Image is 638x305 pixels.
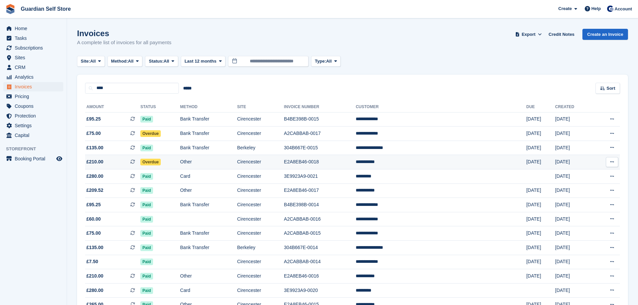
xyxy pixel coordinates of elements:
[180,226,237,241] td: Bank Transfer
[284,283,356,298] td: 3E9923A9-0020
[284,155,356,169] td: E2A8EB46-0018
[15,121,55,130] span: Settings
[3,63,63,72] a: menu
[180,141,237,155] td: Bank Transfer
[555,255,593,269] td: [DATE]
[526,212,555,226] td: [DATE]
[111,58,128,65] span: Method:
[607,85,615,92] span: Sort
[5,4,15,14] img: stora-icon-8386f47178a22dfd0bd8f6a31ec36ba5ce8667c1dd55bd0f319d3a0aa187defe.svg
[237,155,284,169] td: Cirencester
[237,269,284,284] td: Cirencester
[284,269,356,284] td: E2A8EB46-0016
[140,159,161,165] span: Overdue
[15,101,55,111] span: Coupons
[3,121,63,130] a: menu
[555,127,593,141] td: [DATE]
[555,226,593,241] td: [DATE]
[3,24,63,33] a: menu
[514,29,543,40] button: Export
[284,212,356,226] td: A2CABBAB-0016
[149,58,163,65] span: Status:
[86,216,101,223] span: £60.00
[526,102,555,112] th: Due
[237,226,284,241] td: Cirencester
[546,29,577,40] a: Credit Notes
[140,273,153,280] span: Paid
[86,116,101,123] span: £95.25
[181,56,225,67] button: Last 12 months
[140,287,153,294] span: Paid
[86,144,103,151] span: £135.00
[555,241,593,255] td: [DATE]
[15,53,55,62] span: Sites
[15,24,55,33] span: Home
[86,258,98,265] span: £7.50
[237,283,284,298] td: Cirencester
[591,5,601,12] span: Help
[558,5,572,12] span: Create
[3,33,63,43] a: menu
[607,5,614,12] img: Tom Scott
[615,6,632,12] span: Account
[140,216,153,223] span: Paid
[86,273,103,280] span: £210.00
[15,72,55,82] span: Analytics
[3,154,63,163] a: menu
[284,102,356,112] th: Invoice Number
[237,112,284,127] td: Cirencester
[180,269,237,284] td: Other
[526,141,555,155] td: [DATE]
[237,241,284,255] td: Berkeley
[3,72,63,82] a: menu
[237,127,284,141] td: Cirencester
[86,173,103,180] span: £280.00
[180,241,237,255] td: Bank Transfer
[284,127,356,141] td: A2CABBAB-0017
[284,183,356,198] td: E2A8EB46-0017
[15,131,55,140] span: Capital
[108,56,143,67] button: Method: All
[180,283,237,298] td: Card
[180,102,237,112] th: Method
[555,169,593,184] td: [DATE]
[140,173,153,180] span: Paid
[140,130,161,137] span: Overdue
[237,102,284,112] th: Site
[356,102,526,112] th: Customer
[284,169,356,184] td: 3E9923A9-0021
[86,187,103,194] span: £209.52
[555,212,593,226] td: [DATE]
[555,269,593,284] td: [DATE]
[526,155,555,169] td: [DATE]
[86,130,101,137] span: £75.00
[3,101,63,111] a: menu
[315,58,326,65] span: Type:
[15,82,55,91] span: Invoices
[237,212,284,226] td: Cirencester
[81,58,90,65] span: Site:
[180,198,237,212] td: Bank Transfer
[140,258,153,265] span: Paid
[555,141,593,155] td: [DATE]
[526,112,555,127] td: [DATE]
[55,155,63,163] a: Preview store
[140,116,153,123] span: Paid
[284,226,356,241] td: A2CABBAB-0015
[15,154,55,163] span: Booking Portal
[185,58,216,65] span: Last 12 months
[86,230,101,237] span: £75.00
[582,29,628,40] a: Create an Invoice
[526,241,555,255] td: [DATE]
[77,29,171,38] h1: Invoices
[90,58,96,65] span: All
[237,198,284,212] td: Cirencester
[140,102,180,112] th: Status
[284,112,356,127] td: B4BE398B-0015
[555,183,593,198] td: [DATE]
[180,169,237,184] td: Card
[128,58,134,65] span: All
[15,63,55,72] span: CRM
[145,56,178,67] button: Status: All
[522,31,536,38] span: Export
